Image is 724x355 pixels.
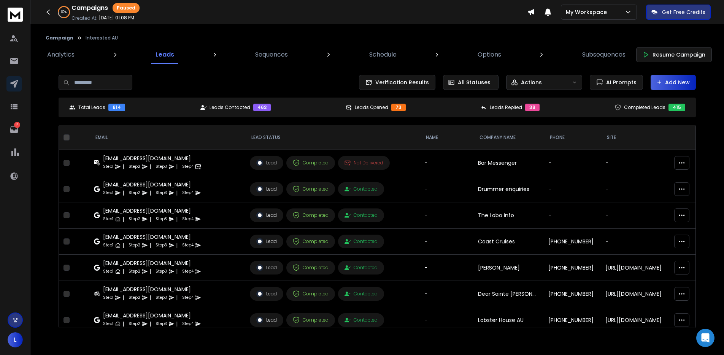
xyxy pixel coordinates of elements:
p: | [122,268,124,275]
span: AI Prompts [603,79,637,86]
p: Subsequences [582,50,626,59]
th: NAME [420,125,473,150]
td: - [544,176,601,202]
td: - [544,150,601,176]
div: Not Delivered [345,160,383,166]
td: [URL][DOMAIN_NAME] [601,255,670,281]
td: [PHONE_NUMBER] [544,255,601,281]
td: Drummer enquiries [473,176,543,202]
div: [EMAIL_ADDRESS][DOMAIN_NAME] [103,259,201,267]
a: Leads [151,46,179,64]
td: - [420,176,473,202]
div: Open Intercom Messenger [696,329,714,347]
p: Step 1 [103,320,113,328]
td: - [420,281,473,307]
p: | [176,294,178,301]
div: 73 [391,104,406,111]
th: LEAD STATUS [245,125,420,150]
p: Get Free Credits [662,8,705,16]
div: Contacted [345,291,378,297]
a: Schedule [365,46,401,64]
p: Created At: [71,15,97,21]
p: Step 2 [129,320,140,328]
div: 614 [108,104,125,111]
div: [EMAIL_ADDRESS][DOMAIN_NAME] [103,286,201,293]
p: | [122,189,124,197]
p: Step 2 [129,268,140,275]
td: - [420,202,473,229]
td: Dear Sainte [PERSON_NAME] [473,281,543,307]
div: 39 [525,104,540,111]
div: 462 [253,104,271,111]
p: Step 3 [156,320,167,328]
p: Step 4 [182,163,194,170]
th: Phone [544,125,601,150]
td: [URL][DOMAIN_NAME] [601,307,670,333]
div: Contacted [345,212,378,218]
p: Step 1 [103,163,113,170]
p: Step 4 [182,294,194,301]
a: 14 [6,122,22,137]
p: Completed Leads [624,104,665,110]
div: Lead [256,290,277,297]
p: Step 1 [103,189,113,197]
p: | [149,215,151,223]
div: Lead [256,212,277,219]
p: | [122,163,124,170]
p: Leads Contacted [210,104,250,110]
td: Lobster House AU [473,307,543,333]
td: [PHONE_NUMBER] [544,307,601,333]
a: Options [473,46,506,64]
p: | [122,320,124,328]
td: - [420,229,473,255]
td: - [544,202,601,229]
button: Add New [651,75,696,90]
td: - [420,255,473,281]
td: - [601,176,670,202]
button: AI Prompts [590,75,643,90]
p: | [149,268,151,275]
div: Completed [293,212,329,219]
p: | [122,294,124,301]
p: Leads [156,50,174,59]
p: Step 3 [156,268,167,275]
td: The Lobo Info [473,202,543,229]
td: - [601,229,670,255]
p: | [149,163,151,170]
div: [EMAIL_ADDRESS][DOMAIN_NAME] [103,181,201,188]
p: All Statuses [458,79,491,86]
div: Lead [256,159,277,166]
th: EMAIL [89,125,245,150]
p: Sequences [255,50,288,59]
p: Analytics [47,50,75,59]
div: Completed [293,238,329,245]
p: Step 1 [103,294,113,301]
p: Step 2 [129,163,140,170]
div: Contacted [345,186,378,192]
td: - [601,202,670,229]
div: [EMAIL_ADDRESS][DOMAIN_NAME] [103,312,201,319]
p: Step 3 [156,241,167,249]
button: Get Free Credits [646,5,711,20]
div: Contacted [345,317,378,323]
div: Lead [256,264,277,271]
img: logo [8,8,23,22]
p: Step 2 [129,241,140,249]
p: Step 4 [182,268,194,275]
div: Paused [113,3,140,13]
h1: Campaigns [71,3,108,13]
div: [EMAIL_ADDRESS][DOMAIN_NAME] [103,155,201,162]
div: Contacted [345,238,378,245]
p: Step 1 [103,241,113,249]
p: Options [478,50,501,59]
p: Interested AU [86,35,118,41]
div: Contacted [345,265,378,271]
p: Step 3 [156,163,167,170]
td: [PHONE_NUMBER] [544,229,601,255]
span: L [8,332,23,347]
p: Step 3 [156,189,167,197]
p: | [122,241,124,249]
div: Completed [293,264,329,271]
div: [EMAIL_ADDRESS][DOMAIN_NAME] [103,207,201,215]
p: | [176,215,178,223]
